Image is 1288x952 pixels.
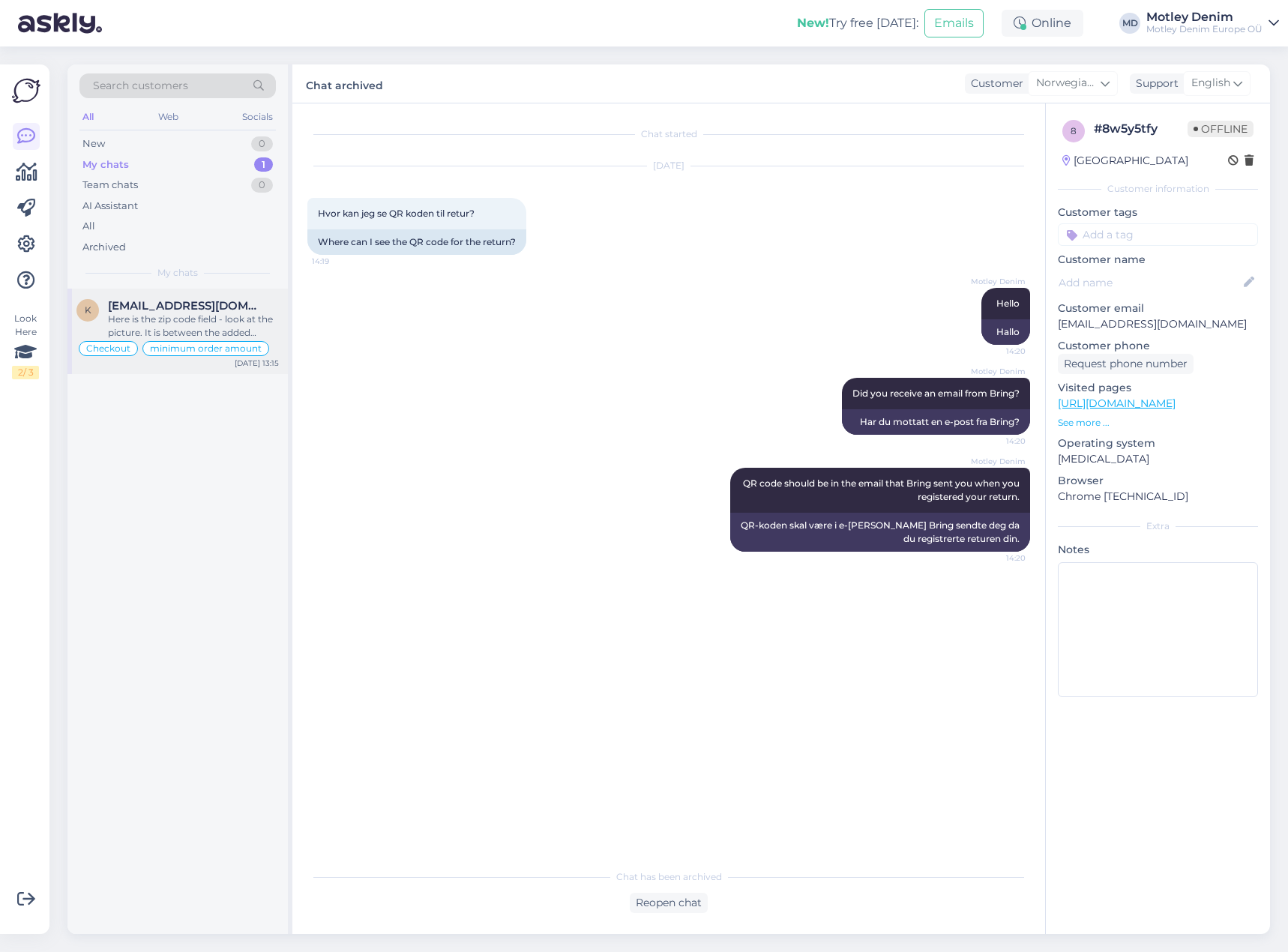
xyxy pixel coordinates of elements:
b: New! [797,16,829,30]
span: Did you receive an email from Bring? [852,388,1020,399]
p: Customer email [1058,301,1258,316]
div: New [82,136,105,151]
span: 8 [1071,125,1077,136]
div: Support [1130,76,1179,91]
div: Motley Denim [1146,11,1263,23]
input: Add a tag [1058,223,1258,246]
p: Customer phone [1058,338,1258,354]
p: Operating system [1058,436,1258,451]
div: Try free [DATE]: [797,14,918,32]
div: All [82,219,95,234]
div: # 8w5y5tfy [1094,120,1188,138]
div: Web [155,107,181,127]
span: QR code should be in the email that Bring sent you when you registered your return. [743,477,1022,502]
label: Chat archived [306,73,383,94]
span: Hello [996,298,1020,309]
p: [EMAIL_ADDRESS][DOMAIN_NAME] [1058,316,1258,332]
div: Chat started [307,127,1030,141]
span: My chats [157,266,198,280]
span: Motley Denim [969,456,1026,467]
input: Add name [1059,274,1241,291]
span: Checkout [86,344,130,353]
div: Here is the zip code field - look at the picture. It is between the added products and the socks ... [108,313,279,340]
span: Offline [1188,121,1254,137]
div: [DATE] 13:15 [235,358,279,369]
p: Chrome [TECHNICAL_ID] [1058,489,1258,504]
div: All [79,107,97,127]
div: [DATE] [307,159,1030,172]
span: Motley Denim [969,366,1026,377]
div: Look Here [12,312,39,379]
div: AI Assistant [82,199,138,214]
div: 0 [251,136,273,151]
p: Notes [1058,542,1258,558]
span: Chat has been archived [616,870,722,884]
div: 1 [254,157,273,172]
div: Customer information [1058,182,1258,196]
div: QR-koden skal være i e-[PERSON_NAME] Bring sendte deg da du registrerte returen din. [730,513,1030,552]
img: Askly Logo [12,76,40,105]
span: Search customers [93,78,188,94]
p: Customer name [1058,252,1258,268]
span: K [85,304,91,316]
div: My chats [82,157,129,172]
span: 14:20 [969,346,1026,357]
p: Customer tags [1058,205,1258,220]
div: Archived [82,240,126,255]
p: [MEDICAL_DATA] [1058,451,1258,467]
div: MD [1119,13,1140,34]
div: [GEOGRAPHIC_DATA] [1062,153,1188,169]
div: Team chats [82,178,138,193]
a: [URL][DOMAIN_NAME] [1058,397,1176,410]
span: 14:20 [969,552,1026,564]
span: English [1191,75,1230,91]
p: Browser [1058,473,1258,489]
div: Extra [1058,519,1258,533]
div: 0 [251,178,273,193]
span: Hvor kan jeg se QR koden til retur? [318,208,475,219]
p: See more ... [1058,416,1258,430]
span: 14:19 [312,256,368,267]
div: Motley Denim Europe OÜ [1146,23,1263,35]
div: Reopen chat [630,893,708,913]
div: Customer [965,76,1023,91]
span: 14:20 [969,436,1026,447]
div: Request phone number [1058,354,1194,374]
div: Where can I see the QR code for the return? [307,229,526,255]
div: Online [1002,10,1083,37]
span: Motley Denim [969,276,1026,287]
span: Kisalfato.bazsi@gmail.com [108,299,264,313]
span: Norwegian Bokmål [1036,75,1098,91]
div: Socials [239,107,276,127]
p: Visited pages [1058,380,1258,396]
span: minimum order amount [150,344,262,353]
a: Motley DenimMotley Denim Europe OÜ [1146,11,1279,35]
div: 2 / 3 [12,366,39,379]
button: Emails [924,9,984,37]
div: Har du mottatt en e-post fra Bring? [842,409,1030,435]
div: Hallo [981,319,1030,345]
